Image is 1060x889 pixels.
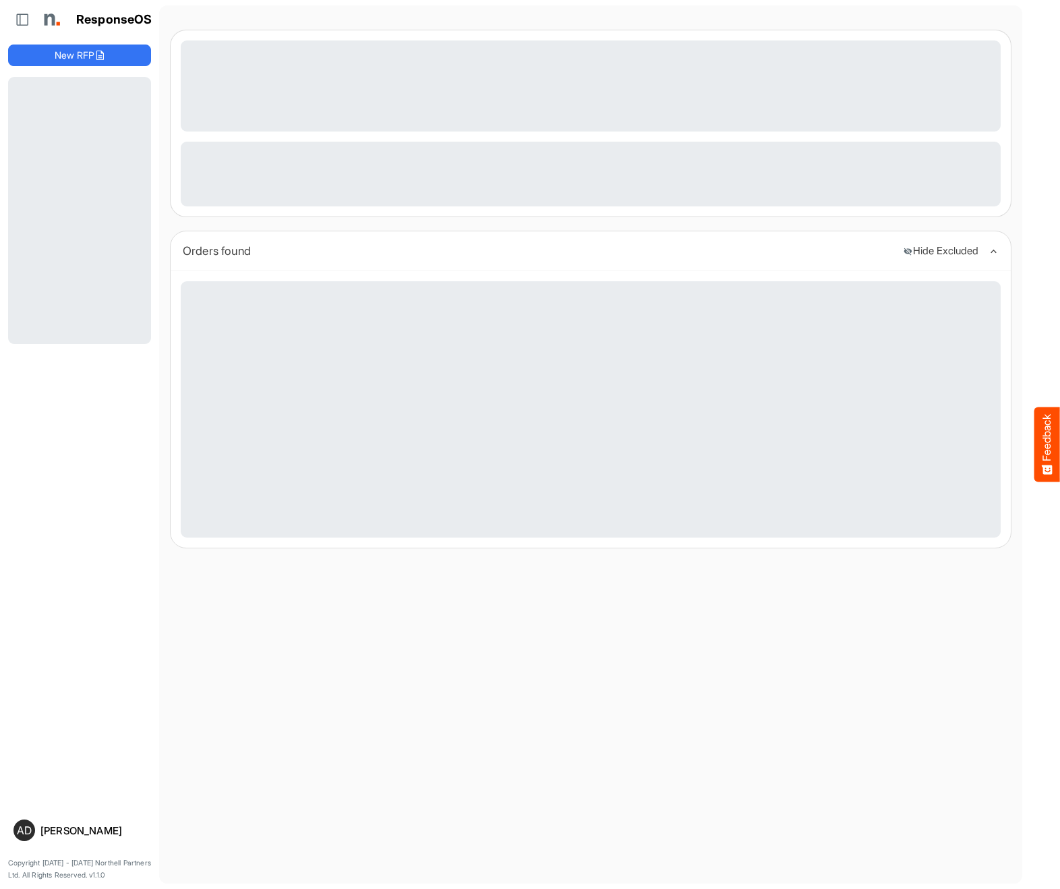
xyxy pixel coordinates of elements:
p: Copyright [DATE] - [DATE] Northell Partners Ltd. All Rights Reserved. v1.1.0 [8,857,151,881]
div: Loading... [181,281,1001,538]
img: Northell [37,6,64,33]
span: AD [17,825,32,836]
div: Loading... [181,142,1001,206]
div: Orders found [183,241,893,260]
div: [PERSON_NAME] [40,826,146,836]
div: Loading... [8,77,151,343]
button: New RFP [8,45,151,66]
h1: ResponseOS [76,13,152,27]
div: Loading... [181,40,1001,132]
button: Feedback [1034,407,1060,482]
button: Hide Excluded [903,246,978,257]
